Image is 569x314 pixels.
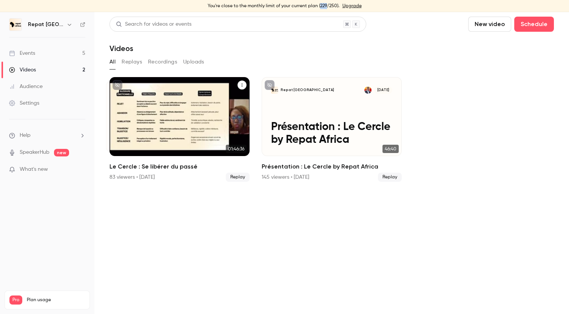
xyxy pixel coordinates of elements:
button: New video [468,17,511,32]
iframe: Noticeable Trigger [76,166,85,173]
li: Le Cercle : Se libérer du passé [109,77,250,182]
span: Replay [226,173,250,182]
h6: Repat [GEOGRAPHIC_DATA] [28,21,63,28]
div: 145 viewers • [DATE] [262,173,309,181]
ul: Videos [109,77,554,182]
a: SpeakerHub [20,148,49,156]
span: [DATE] [374,87,392,94]
div: 83 viewers • [DATE] [109,173,155,181]
span: What's new [20,166,48,173]
p: Repat [GEOGRAPHIC_DATA] [281,88,334,93]
span: Pro [9,295,22,305]
h2: Présentation : Le Cercle by Repat Africa [262,162,402,171]
img: Présentation : Le Cercle by Repat Africa [271,87,278,94]
li: Présentation : Le Cercle by Repat Africa [262,77,402,182]
span: 46:40 [382,145,399,153]
span: 01:46:36 [226,145,247,153]
h1: Videos [109,44,133,53]
button: Uploads [183,56,204,68]
button: All [109,56,116,68]
li: help-dropdown-opener [9,131,85,139]
div: Settings [9,99,39,107]
section: Videos [109,17,554,309]
span: Help [20,131,31,139]
a: Upgrade [342,3,362,9]
div: Events [9,49,35,57]
img: Kara Diaby [364,87,372,94]
span: Replay [378,173,402,182]
div: Videos [9,66,36,74]
div: Audience [9,83,43,90]
span: new [54,149,69,156]
span: Plan usage [27,297,85,303]
a: Présentation : Le Cercle by Repat AfricaRepat [GEOGRAPHIC_DATA]Kara Diaby[DATE]Présentation : Le ... [262,77,402,182]
button: Schedule [514,17,554,32]
a: Le Cercle : Se libérer du passéRepat [GEOGRAPHIC_DATA]Oumou DiarissoKara Diaby[DATE]Le Cercle : S... [109,77,250,182]
button: unpublished [113,80,122,90]
img: Repat Africa [9,19,22,31]
button: Replays [122,56,142,68]
div: Search for videos or events [116,20,191,28]
button: Recordings [148,56,177,68]
button: unpublished [265,80,274,90]
h2: Le Cercle : Se libérer du passé [109,162,250,171]
p: Présentation : Le Cercle by Repat Africa [271,121,392,146]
